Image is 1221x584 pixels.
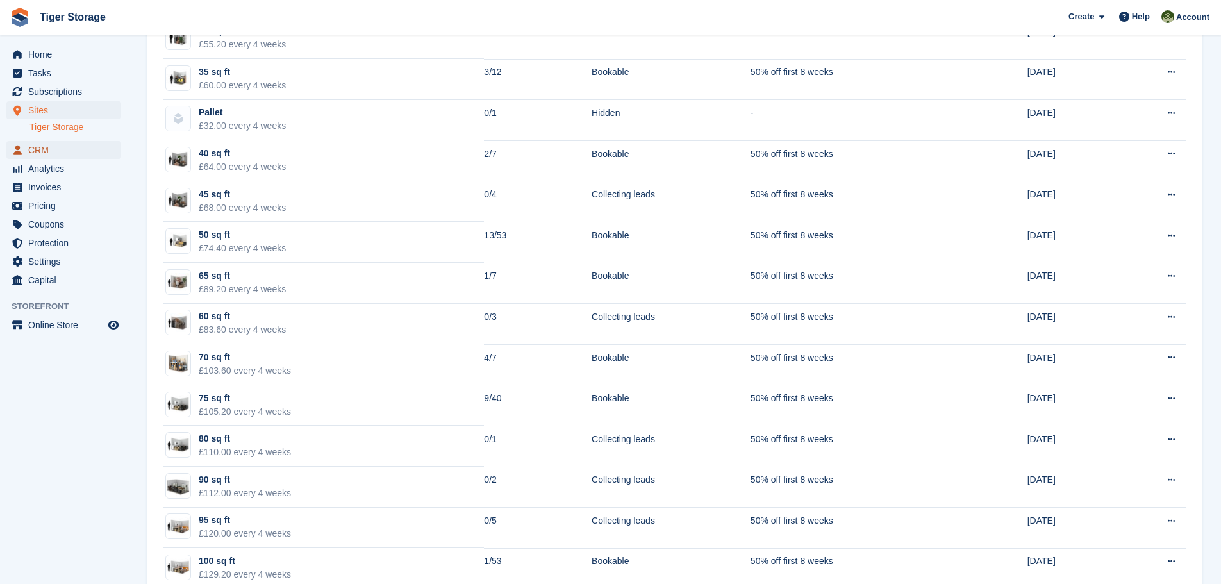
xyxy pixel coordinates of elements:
td: 50% off first 8 weeks [751,18,958,59]
a: Preview store [106,317,121,333]
span: Settings [28,253,105,271]
div: £120.00 every 4 weeks [199,527,291,540]
a: menu [6,215,121,233]
td: 2/8 [484,18,592,59]
td: Collecting leads [592,508,751,549]
div: £89.20 every 4 weeks [199,283,286,296]
td: 50% off first 8 weeks [751,344,958,385]
img: 75-sqft-unit.jpg [166,395,190,413]
td: 50% off first 8 weeks [751,263,958,304]
span: Storefront [12,300,128,313]
td: Collecting leads [592,181,751,222]
td: 0/2 [484,467,592,508]
img: blank-unit-type-icon-ffbac7b88ba66c5e286b0e438baccc4b9c83835d4c34f86887a83fc20ec27e7b.svg [166,106,190,131]
td: Bookable [592,140,751,181]
a: menu [6,234,121,252]
div: £32.00 every 4 weeks [199,119,286,133]
td: [DATE] [1027,508,1119,549]
td: [DATE] [1027,263,1119,304]
a: menu [6,160,121,178]
img: 90%20sqft.jpg [166,474,190,498]
div: Pallet [199,106,286,119]
img: 35-sqft-unit.jpg [166,69,190,88]
td: Collecting leads [592,426,751,467]
img: 75-sqft-unit.jpg [166,436,190,455]
td: [DATE] [1027,467,1119,508]
div: £64.00 every 4 weeks [199,160,286,174]
a: menu [6,271,121,289]
div: 75 sq ft [199,392,291,405]
td: Bookable [592,263,751,304]
a: menu [6,64,121,82]
span: Tasks [28,64,105,82]
img: 100-sqft-unit.jpg [166,517,190,536]
a: menu [6,197,121,215]
td: 0/5 [484,508,592,549]
td: 50% off first 8 weeks [751,140,958,181]
span: Sites [28,101,105,119]
div: 90 sq ft [199,473,291,487]
td: [DATE] [1027,222,1119,263]
a: menu [6,141,121,159]
span: Analytics [28,160,105,178]
span: Protection [28,234,105,252]
span: Coupons [28,215,105,233]
td: 50% off first 8 weeks [751,426,958,467]
span: Create [1068,10,1094,23]
td: Bookable [592,344,751,385]
td: 1/7 [484,263,592,304]
img: stora-icon-8386f47178a22dfd0bd8f6a31ec36ba5ce8667c1dd55bd0f319d3a0aa187defe.svg [10,8,29,27]
div: £60.00 every 4 weeks [199,79,286,92]
span: Capital [28,271,105,289]
a: menu [6,101,121,119]
td: 0/1 [484,100,592,141]
span: CRM [28,141,105,159]
td: 50% off first 8 weeks [751,508,958,549]
span: Help [1132,10,1150,23]
img: 60-sqft-unit.jpg [166,313,190,332]
td: 50% off first 8 weeks [751,304,958,345]
td: 9/40 [484,385,592,426]
td: 0/1 [484,426,592,467]
td: Bookable [592,222,751,263]
td: [DATE] [1027,59,1119,100]
a: Tiger Storage [29,121,121,133]
div: 70 sq ft [199,351,291,364]
td: [DATE] [1027,426,1119,467]
td: Collecting leads [592,467,751,508]
td: 4/7 [484,344,592,385]
div: 40 sq ft [199,147,286,160]
td: [DATE] [1027,304,1119,345]
div: 80 sq ft [199,432,291,446]
div: £129.20 every 4 weeks [199,568,291,581]
div: 65 sq ft [199,269,286,283]
td: 50% off first 8 weeks [751,222,958,263]
div: 95 sq ft [199,513,291,527]
span: Online Store [28,316,105,334]
td: 0/4 [484,181,592,222]
td: [DATE] [1027,344,1119,385]
td: Bookable [592,59,751,100]
td: Collecting leads [592,304,751,345]
div: £74.40 every 4 weeks [199,242,286,255]
div: £68.00 every 4 weeks [199,201,286,215]
div: 35 sq ft [199,65,286,79]
td: 13/53 [484,222,592,263]
div: £55.20 every 4 weeks [199,38,286,51]
td: 0/3 [484,304,592,345]
td: - [751,100,958,141]
td: 50% off first 8 weeks [751,385,958,426]
td: 50% off first 8 weeks [751,181,958,222]
td: 2/7 [484,140,592,181]
img: 40-sqft-unit.jpg [166,191,190,210]
img: 40-sqft-unit.jpg [166,151,190,169]
img: Matthew Ellwood [1161,10,1174,23]
td: 50% off first 8 weeks [751,467,958,508]
a: menu [6,46,121,63]
div: £112.00 every 4 weeks [199,487,291,500]
div: 100 sq ft [199,555,291,568]
img: 100-sqft-unit.jpg [166,558,190,577]
div: 45 sq ft [199,188,286,201]
a: menu [6,83,121,101]
td: 50% off first 8 weeks [751,59,958,100]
